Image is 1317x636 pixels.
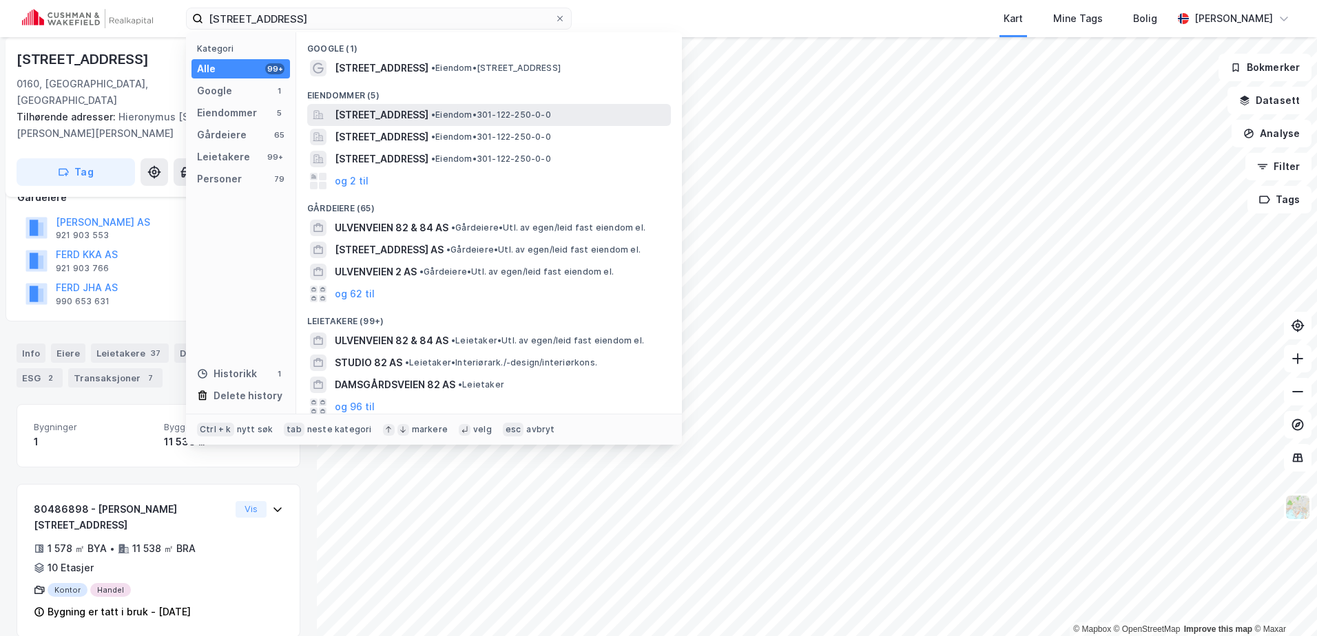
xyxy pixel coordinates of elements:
[335,332,448,349] span: ULVENVEIEN 82 & 84 AS
[419,266,614,277] span: Gårdeiere • Utl. av egen/leid fast eiendom el.
[1227,87,1311,114] button: Datasett
[405,357,597,368] span: Leietaker • Interiørark./-design/interiørkons.
[164,434,283,450] div: 11 538 ㎡
[56,263,109,274] div: 921 903 766
[197,365,257,382] div: Historikk
[110,543,115,554] div: •
[273,85,284,96] div: 1
[22,9,153,28] img: cushman-wakefield-realkapital-logo.202ea83816669bd177139c58696a8fa1.svg
[1245,153,1311,180] button: Filter
[1285,494,1311,520] img: Z
[197,149,250,165] div: Leietakere
[236,501,267,518] button: Vis
[164,421,283,433] span: Bygget bygningsområde
[197,127,247,143] div: Gårdeiere
[197,105,257,121] div: Eiendommer
[335,151,428,167] span: [STREET_ADDRESS]
[431,63,435,73] span: •
[214,388,282,404] div: Delete history
[273,173,284,184] div: 79
[446,244,641,255] span: Gårdeiere • Utl. av egen/leid fast eiendom el.
[431,131,551,142] span: Eiendom • 301-122-250-0-0
[307,424,372,435] div: neste kategori
[335,107,428,123] span: [STREET_ADDRESS]
[405,357,409,368] span: •
[203,8,554,29] input: Søk på adresse, matrikkel, gårdeiere, leietakere eller personer
[296,32,682,57] div: Google (1)
[431,109,435,120] span: •
[1194,10,1273,27] div: [PERSON_NAME]
[56,230,109,241] div: 921 903 553
[335,286,375,302] button: og 62 til
[17,368,63,388] div: ESG
[335,399,375,415] button: og 96 til
[1219,54,1311,81] button: Bokmerker
[431,131,435,142] span: •
[1004,10,1023,27] div: Kart
[503,423,524,436] div: esc
[197,43,290,54] div: Kategori
[34,501,230,534] div: 80486898 - [PERSON_NAME][STREET_ADDRESS]
[451,335,644,346] span: Leietaker • Utl. av egen/leid fast eiendom el.
[143,371,157,385] div: 7
[17,111,118,123] span: Tilhørende adresser:
[237,424,273,435] div: nytt søk
[431,109,551,120] span: Eiendom • 301-122-250-0-0
[296,79,682,104] div: Eiendommer (5)
[17,189,300,206] div: Gårdeiere
[446,244,450,255] span: •
[1248,570,1317,636] iframe: Chat Widget
[284,423,304,436] div: tab
[273,368,284,379] div: 1
[335,377,455,393] span: DAMSGÅRDSVEIEN 82 AS
[43,371,57,385] div: 2
[91,343,169,363] div: Leietakere
[458,379,462,390] span: •
[451,335,455,346] span: •
[265,63,284,74] div: 99+
[335,264,417,280] span: ULVENVEIEN 2 AS
[265,151,284,162] div: 99+
[1184,624,1252,634] a: Improve this map
[1232,120,1311,147] button: Analyse
[17,48,152,70] div: [STREET_ADDRESS]
[17,158,135,186] button: Tag
[1247,186,1311,213] button: Tags
[335,242,444,258] span: [STREET_ADDRESS] AS
[197,171,242,187] div: Personer
[197,423,234,436] div: Ctrl + k
[431,153,435,164] span: •
[148,346,163,360] div: 37
[335,220,448,236] span: ULVENVEIEN 82 & 84 AS
[197,83,232,99] div: Google
[273,107,284,118] div: 5
[451,222,455,233] span: •
[132,540,196,557] div: 11 538 ㎡ BRA
[68,368,163,388] div: Transaksjoner
[335,129,428,145] span: [STREET_ADDRESS]
[48,604,191,620] div: Bygning er tatt i bruk - [DATE]
[335,60,428,76] span: [STREET_ADDRESS]
[296,192,682,217] div: Gårdeiere (65)
[451,222,645,233] span: Gårdeiere • Utl. av egen/leid fast eiendom el.
[1073,624,1111,634] a: Mapbox
[51,343,85,363] div: Eiere
[419,266,424,277] span: •
[34,421,153,433] span: Bygninger
[526,424,554,435] div: avbryt
[431,153,551,165] span: Eiendom • 301-122-250-0-0
[458,379,504,390] span: Leietaker
[17,343,45,363] div: Info
[17,109,289,142] div: Hieronymus [STREET_ADDRESS][PERSON_NAME][PERSON_NAME]
[1133,10,1157,27] div: Bolig
[48,560,94,576] div: 10 Etasjer
[335,354,402,371] span: STUDIO 82 AS
[56,296,110,307] div: 990 653 631
[412,424,448,435] div: markere
[48,540,107,557] div: 1 578 ㎡ BYA
[1053,10,1103,27] div: Mine Tags
[1248,570,1317,636] div: Kontrollprogram for chat
[174,343,242,363] div: Datasett
[273,129,284,140] div: 65
[1114,624,1181,634] a: OpenStreetMap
